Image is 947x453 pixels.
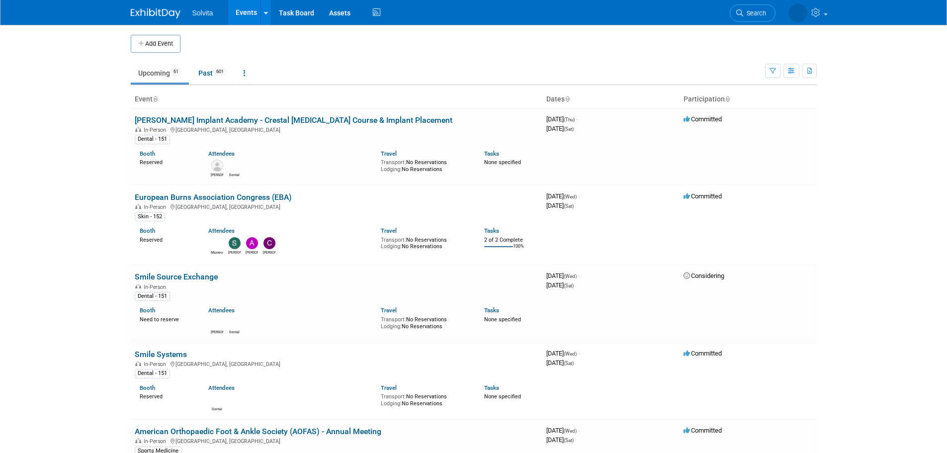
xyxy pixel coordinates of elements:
[546,281,574,289] span: [DATE]
[135,272,218,281] a: Smile Source Exchange
[131,8,180,18] img: ExhibitDay
[131,91,542,108] th: Event
[211,237,223,249] img: Maxxeus Ortho
[208,307,235,314] a: Attendees
[730,4,775,22] a: Search
[381,316,406,323] span: Transport:
[135,135,170,144] div: Dental - 151
[211,317,223,329] img: Ryan Brateris
[546,436,574,444] span: [DATE]
[684,350,722,357] span: Committed
[484,316,521,323] span: None specified
[684,427,722,434] span: Committed
[578,427,580,434] span: -
[144,127,169,133] span: In-Person
[228,249,241,255] div: Sharon Smith
[564,126,574,132] span: (Sat)
[684,192,722,200] span: Committed
[135,127,141,132] img: In-Person Event
[484,384,499,391] a: Tasks
[546,272,580,279] span: [DATE]
[381,391,469,407] div: No Reservations No Reservations
[171,68,181,76] span: 61
[484,237,538,244] div: 2 of 2 Complete
[213,68,227,76] span: 601
[153,95,158,103] a: Sort by Event Name
[135,192,292,202] a: European Burns Association Congress (EBA)
[546,192,580,200] span: [DATE]
[381,393,406,400] span: Transport:
[144,204,169,210] span: In-Person
[211,394,223,406] img: Dental Events
[140,150,155,157] a: Booth
[381,157,469,173] div: No Reservations No Reservations
[484,307,499,314] a: Tasks
[542,91,680,108] th: Dates
[229,317,241,329] img: Dental Events
[564,273,577,279] span: (Wed)
[211,160,223,172] img: Larry Deutsch
[135,437,538,445] div: [GEOGRAPHIC_DATA], [GEOGRAPHIC_DATA]
[484,227,499,234] a: Tasks
[381,235,469,250] div: No Reservations No Reservations
[135,369,170,378] div: Dental - 151
[684,115,722,123] span: Committed
[564,194,577,199] span: (Wed)
[546,350,580,357] span: [DATE]
[229,237,241,249] img: Sharon Smith
[211,329,223,335] div: Ryan Brateris
[140,307,155,314] a: Booth
[131,64,189,83] a: Upcoming61
[564,361,574,366] span: (Sat)
[135,202,538,210] div: [GEOGRAPHIC_DATA], [GEOGRAPHIC_DATA]
[546,427,580,434] span: [DATE]
[140,391,194,400] div: Reserved
[513,244,524,257] td: 100%
[191,64,234,83] a: Past601
[546,115,578,123] span: [DATE]
[263,237,275,249] img: Carlos Murguia
[208,150,235,157] a: Attendees
[144,284,169,290] span: In-Person
[140,235,194,244] div: Reserved
[578,350,580,357] span: -
[135,361,141,366] img: In-Person Event
[565,95,570,103] a: Sort by Start Date
[135,125,538,133] div: [GEOGRAPHIC_DATA], [GEOGRAPHIC_DATA]
[578,272,580,279] span: -
[578,192,580,200] span: -
[140,227,155,234] a: Booth
[135,284,141,289] img: In-Person Event
[564,428,577,434] span: (Wed)
[263,249,275,255] div: Carlos Murguia
[381,314,469,330] div: No Reservations No Reservations
[564,438,574,443] span: (Sat)
[381,384,397,391] a: Travel
[135,360,538,367] div: [GEOGRAPHIC_DATA], [GEOGRAPHIC_DATA]
[381,237,406,243] span: Transport:
[564,351,577,357] span: (Wed)
[680,91,817,108] th: Participation
[788,3,807,22] img: Celeste Bombick
[192,9,213,17] span: Solvita
[135,438,141,443] img: In-Person Event
[546,359,574,366] span: [DATE]
[228,172,241,178] div: Dental Events
[211,172,223,178] div: Larry Deutsch
[381,323,402,330] span: Lodging:
[208,384,235,391] a: Attendees
[725,95,730,103] a: Sort by Participation Type
[135,204,141,209] img: In-Person Event
[131,35,180,53] button: Add Event
[564,203,574,209] span: (Sat)
[381,150,397,157] a: Travel
[381,166,402,173] span: Lodging:
[381,243,402,250] span: Lodging:
[484,159,521,166] span: None specified
[229,160,241,172] img: Dental Events
[564,117,575,122] span: (Thu)
[246,249,258,255] div: Andrew Keelor
[140,314,194,323] div: Need to reserve
[684,272,724,279] span: Considering
[211,406,223,412] div: Dental Events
